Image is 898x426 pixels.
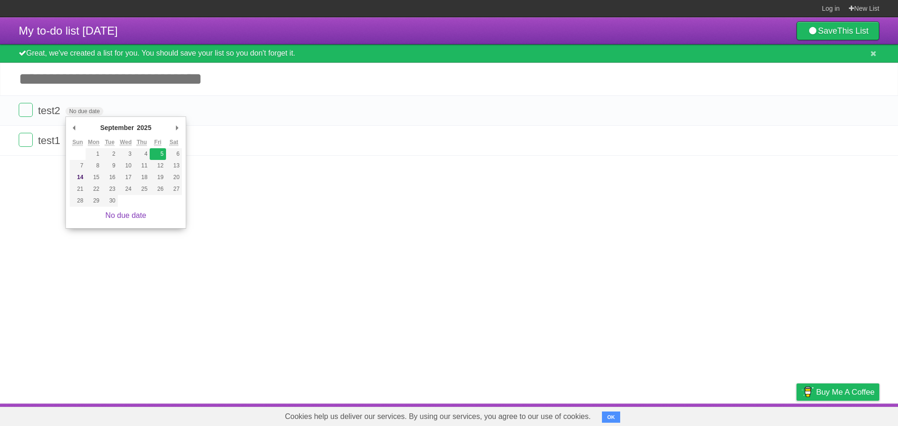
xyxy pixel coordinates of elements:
a: Privacy [784,406,809,424]
span: My to-do list [DATE] [19,24,118,37]
a: About [672,406,692,424]
div: September [99,121,135,135]
button: 26 [150,183,166,195]
a: Developers [703,406,741,424]
abbr: Friday [154,139,161,146]
button: 3 [118,148,134,160]
span: Cookies help us deliver our services. By using our services, you agree to our use of cookies. [275,407,600,426]
button: 16 [102,172,118,183]
button: 18 [134,172,150,183]
button: 19 [150,172,166,183]
button: 13 [166,160,182,172]
button: 27 [166,183,182,195]
button: 29 [86,195,101,207]
b: This List [837,26,869,36]
label: Done [19,103,33,117]
abbr: Saturday [169,139,178,146]
button: 12 [150,160,166,172]
button: 17 [118,172,134,183]
abbr: Tuesday [105,139,114,146]
abbr: Thursday [137,139,147,146]
button: 2 [102,148,118,160]
a: Buy me a coffee [797,383,879,401]
button: 20 [166,172,182,183]
span: No due date [65,107,103,116]
abbr: Sunday [72,139,83,146]
button: 28 [70,195,86,207]
button: 24 [118,183,134,195]
button: 21 [70,183,86,195]
button: Previous Month [70,121,79,135]
button: 8 [86,160,101,172]
img: Buy me a coffee [801,384,814,400]
button: 25 [134,183,150,195]
button: 9 [102,160,118,172]
span: test1 [38,135,63,146]
a: No due date [105,211,146,219]
button: 22 [86,183,101,195]
button: 15 [86,172,101,183]
button: 23 [102,183,118,195]
button: 4 [134,148,150,160]
button: Next Month [173,121,182,135]
button: 10 [118,160,134,172]
button: OK [602,412,620,423]
span: Buy me a coffee [816,384,875,400]
a: SaveThis List [797,22,879,40]
button: 1 [86,148,101,160]
abbr: Wednesday [120,139,131,146]
button: 11 [134,160,150,172]
button: 30 [102,195,118,207]
label: Done [19,133,33,147]
div: 2025 [136,121,153,135]
a: Terms [753,406,773,424]
span: test2 [38,105,63,116]
abbr: Monday [88,139,100,146]
button: 14 [70,172,86,183]
button: 6 [166,148,182,160]
a: Suggest a feature [820,406,879,424]
button: 7 [70,160,86,172]
button: 5 [150,148,166,160]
